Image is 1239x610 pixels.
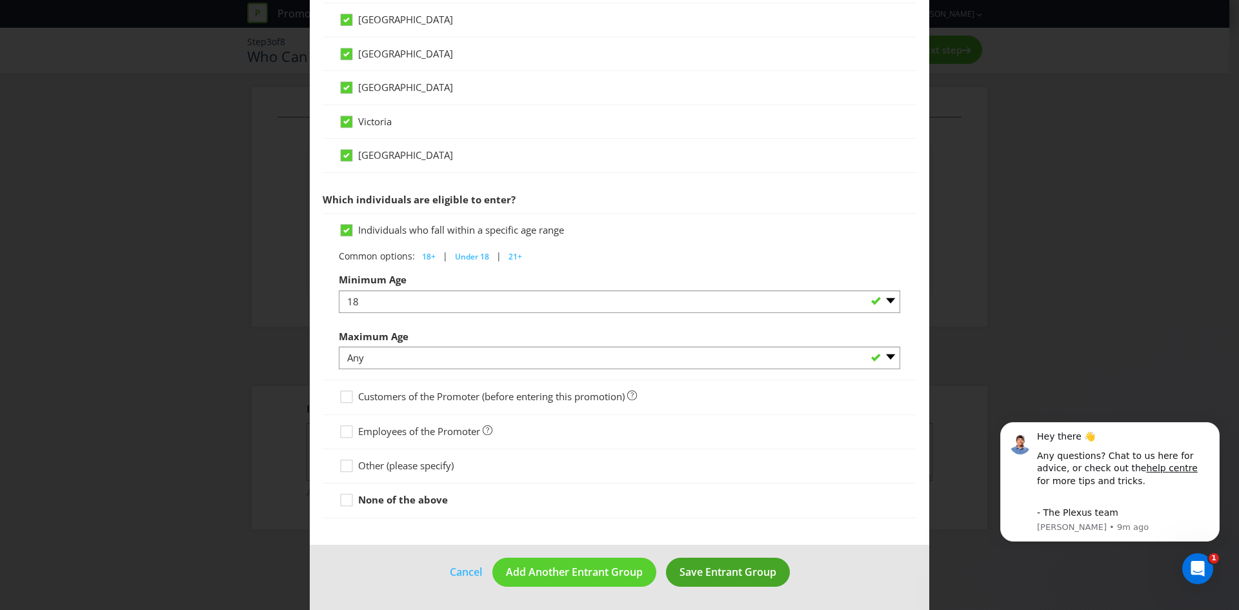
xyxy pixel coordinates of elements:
span: Individuals who fall within a specific age range [358,223,564,236]
span: [GEOGRAPHIC_DATA] [358,47,453,60]
span: Which individuals are eligible to enter? [323,193,516,206]
span: Under 18 [455,251,489,262]
span: Save Entrant Group [680,565,776,579]
span: | [443,250,448,262]
span: Common options: [339,250,415,262]
span: | [496,250,501,262]
span: Employees of the Promoter [358,425,480,438]
span: Minimum Age [339,273,407,286]
span: Other (please specify) [358,459,454,472]
span: 1 [1209,553,1219,564]
span: Customers of the Promoter (before entering this promotion) [358,390,625,403]
button: 18+ [415,247,443,267]
button: Add Another Entrant Group [492,558,656,587]
span: [GEOGRAPHIC_DATA] [358,148,453,161]
span: [GEOGRAPHIC_DATA] [358,13,453,26]
strong: None of the above [358,493,448,506]
iframe: Intercom notifications message [981,411,1239,549]
span: [GEOGRAPHIC_DATA] [358,81,453,94]
span: 21+ [509,251,522,262]
button: Under 18 [448,247,496,267]
iframe: Intercom live chat [1182,553,1213,584]
span: Victoria [358,115,392,128]
span: 18+ [422,251,436,262]
a: Cancel [449,564,483,580]
button: 21+ [501,247,529,267]
button: Save Entrant Group [666,558,790,587]
span: Add Another Entrant Group [506,565,643,579]
span: Maximum Age [339,330,408,343]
